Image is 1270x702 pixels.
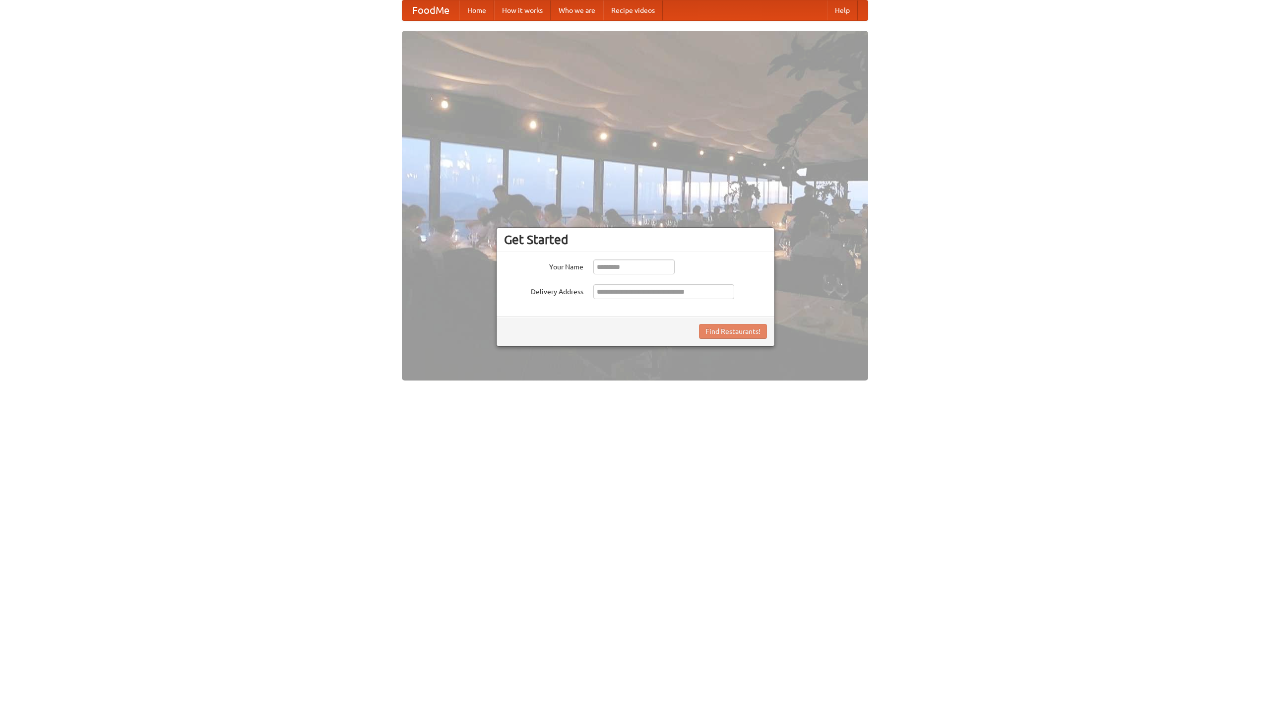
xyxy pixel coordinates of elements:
a: Home [459,0,494,20]
a: How it works [494,0,551,20]
label: Your Name [504,259,583,272]
a: Recipe videos [603,0,663,20]
label: Delivery Address [504,284,583,297]
a: FoodMe [402,0,459,20]
a: Who we are [551,0,603,20]
a: Help [827,0,858,20]
h3: Get Started [504,232,767,247]
button: Find Restaurants! [699,324,767,339]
